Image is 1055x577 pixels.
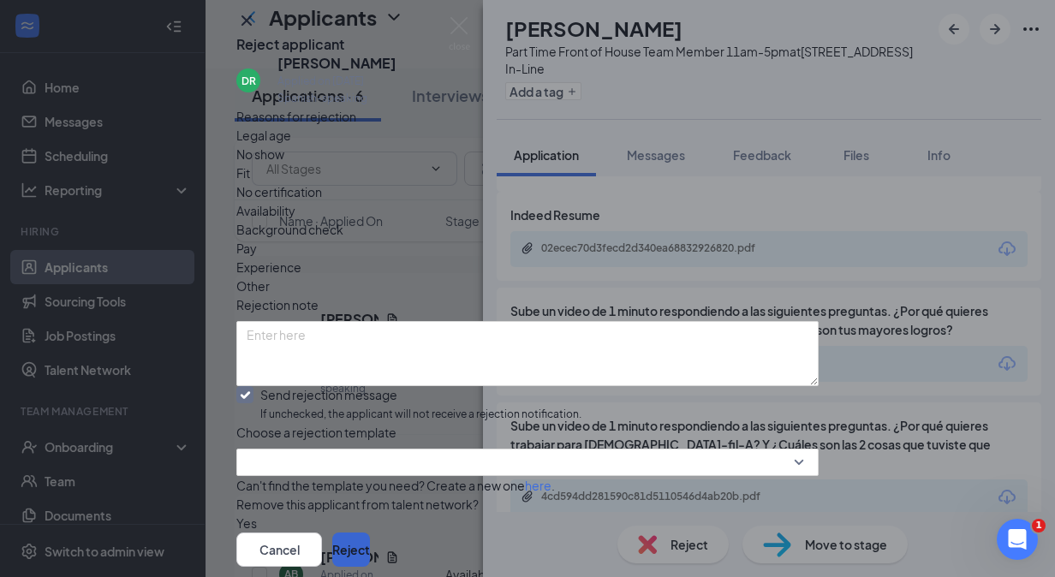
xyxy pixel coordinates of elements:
span: Legal age [236,126,291,145]
span: Other [236,277,270,295]
div: DR [241,74,256,88]
span: Choose a rejection template [236,425,396,440]
span: Availability [236,201,295,220]
span: Fit [236,164,250,182]
span: Pay [236,239,257,258]
span: No show [236,145,284,164]
span: Rejection note [236,297,319,312]
h3: Reject applicant [236,35,344,54]
div: Spanish-speaking [277,90,396,107]
a: here [525,478,551,493]
span: Can't find the template you need? Create a new one . [236,478,555,493]
span: 1 [1032,519,1046,532]
span: Remove this applicant from talent network? [236,497,479,512]
span: Yes [236,514,257,532]
iframe: Intercom live chat [997,519,1038,560]
span: No certification [236,182,322,201]
h5: [PERSON_NAME] [277,54,396,73]
button: Cancel [236,532,322,567]
div: Applied on [DATE] [277,73,396,90]
span: Background check [236,220,343,239]
span: Reasons for rejection [236,109,356,124]
button: Reject [332,532,370,567]
button: Close [236,10,257,31]
svg: Cross [236,10,257,31]
span: Experience [236,258,301,277]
